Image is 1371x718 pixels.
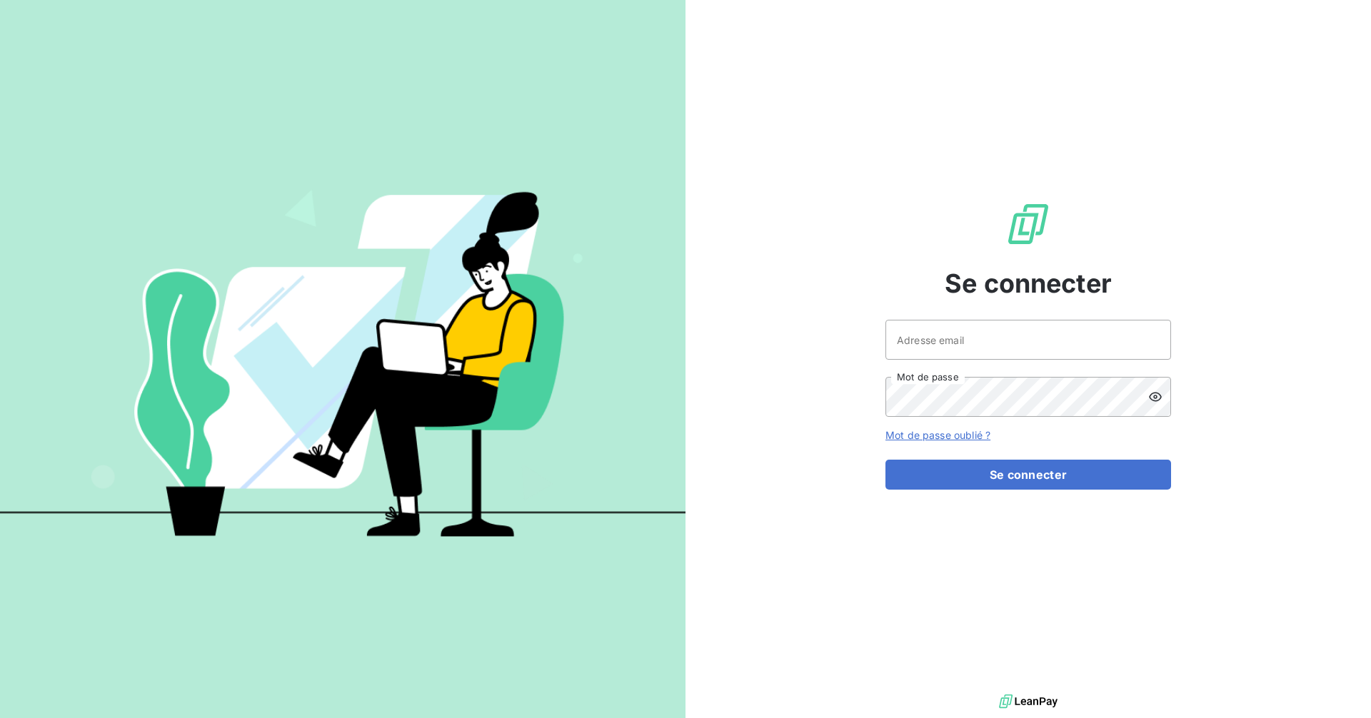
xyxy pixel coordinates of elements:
input: placeholder [885,320,1171,360]
img: logo [999,691,1058,712]
button: Se connecter [885,460,1171,490]
span: Se connecter [945,264,1112,303]
img: Logo LeanPay [1005,201,1051,247]
a: Mot de passe oublié ? [885,429,990,441]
